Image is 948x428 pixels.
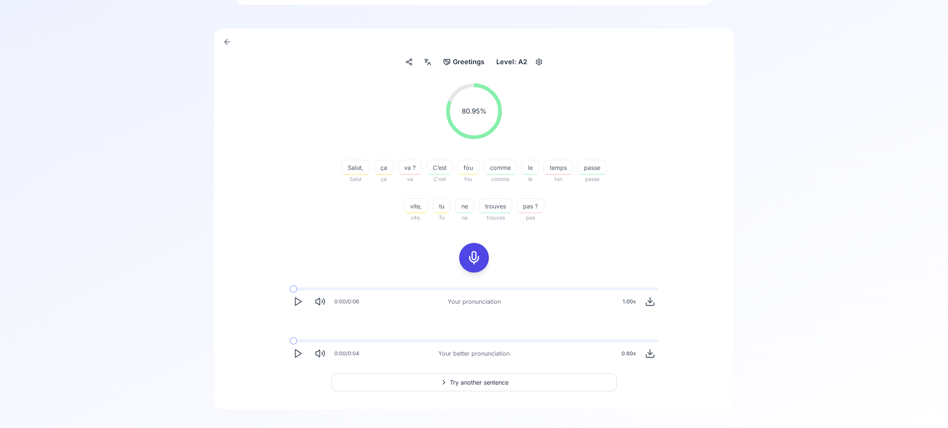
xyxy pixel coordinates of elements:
span: Salut [341,175,370,184]
button: Mute [312,345,328,362]
div: 1.00 x [620,294,639,309]
div: Your pronunciation [448,297,501,306]
div: Level: A2 [493,55,530,69]
button: trouves [479,198,512,213]
span: va ? [398,163,422,172]
span: ne [455,213,474,222]
button: Download audio [642,293,658,310]
span: Try another sentence [450,378,509,387]
button: Level: A2 [493,55,545,69]
button: le [522,160,539,175]
div: 0:00 / 0:06 [334,298,359,305]
button: ne [455,198,474,213]
div: 0.80 x [619,346,639,361]
span: ça [374,163,393,172]
span: Greetings [453,57,484,67]
span: comme [484,175,517,184]
button: Mute [312,293,328,310]
span: temps [544,163,573,172]
button: fou [457,160,479,175]
button: tu [433,198,451,213]
span: le [522,163,539,172]
span: trouves [479,202,512,211]
span: passe [578,163,606,172]
span: 80.95 % [462,106,487,116]
span: pas [517,213,544,222]
button: Play [290,293,306,310]
button: Salut, [341,160,370,175]
span: trouves [479,213,512,222]
span: passe [578,175,607,184]
button: vite, [404,198,428,213]
span: Tu [433,213,451,222]
div: Your better pronunciation [438,349,510,358]
button: comme [484,160,517,175]
span: vite. [404,213,428,222]
span: tu [433,202,450,211]
button: Download audio [642,345,658,362]
button: pas ? [517,198,544,213]
button: C’est [426,160,453,175]
span: C’est [427,163,452,172]
span: vite, [404,202,428,211]
span: Salut, [342,163,369,172]
button: ça [374,160,393,175]
span: pas ? [517,202,544,211]
div: 0:00 / 0:04 [334,350,359,357]
span: ton [543,175,573,184]
span: ça [374,175,393,184]
span: fou [457,175,479,184]
button: Greetings [440,55,487,69]
button: Try another sentence [331,373,617,391]
span: va [398,175,422,184]
button: va ? [398,160,422,175]
button: temps [543,160,573,175]
button: Play [290,345,306,362]
span: comme [484,163,517,172]
span: ne [455,202,474,211]
button: passe [578,160,607,175]
span: le [522,175,539,184]
span: C'est [426,175,453,184]
span: fou [458,163,479,172]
